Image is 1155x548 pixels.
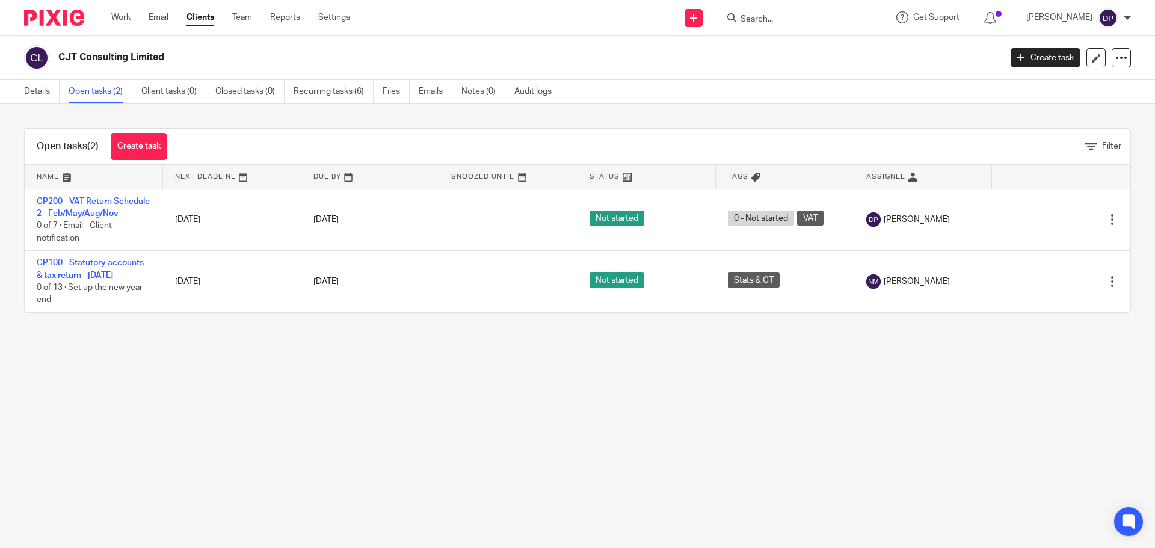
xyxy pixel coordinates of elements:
a: Details [24,80,60,103]
span: Status [590,173,620,180]
a: Settings [318,11,350,23]
span: Not started [590,272,644,288]
h2: CJT Consulting Limited [58,51,805,64]
a: CP200 - VAT Return Schedule 2 - Feb/May/Aug/Nov [37,197,150,218]
span: [PERSON_NAME] [884,214,950,226]
a: Team [232,11,252,23]
a: Work [111,11,131,23]
a: Clients [186,11,214,23]
a: Audit logs [514,80,561,103]
h1: Open tasks [37,140,99,153]
a: Closed tasks (0) [215,80,285,103]
span: [PERSON_NAME] [884,276,950,288]
td: [DATE] [163,251,301,312]
span: 0 of 13 · Set up the new year end [37,283,143,304]
a: Client tasks (0) [141,80,206,103]
span: Not started [590,211,644,226]
a: Recurring tasks (6) [294,80,374,103]
span: Snoozed Until [451,173,514,180]
span: 0 - Not started [728,211,794,226]
img: svg%3E [866,212,881,227]
span: (2) [87,141,99,151]
input: Search [739,14,848,25]
td: [DATE] [163,189,301,251]
span: [DATE] [313,277,339,286]
span: Tags [728,173,748,180]
a: CP100 - Statutory accounts & tax return - [DATE] [37,259,144,279]
span: Filter [1102,142,1121,150]
a: Reports [270,11,300,23]
span: Stats & CT [728,272,780,288]
p: [PERSON_NAME] [1026,11,1092,23]
img: Pixie [24,10,84,26]
a: Create task [111,133,167,160]
a: Files [383,80,410,103]
a: Notes (0) [461,80,505,103]
a: Open tasks (2) [69,80,132,103]
span: Get Support [913,13,959,22]
img: svg%3E [1098,8,1118,28]
span: [DATE] [313,215,339,224]
span: VAT [797,211,824,226]
span: 0 of 7 · Email - Client notification [37,221,112,242]
a: Email [149,11,168,23]
img: svg%3E [866,274,881,289]
a: Emails [419,80,452,103]
a: Create task [1011,48,1080,67]
img: svg%3E [24,45,49,70]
